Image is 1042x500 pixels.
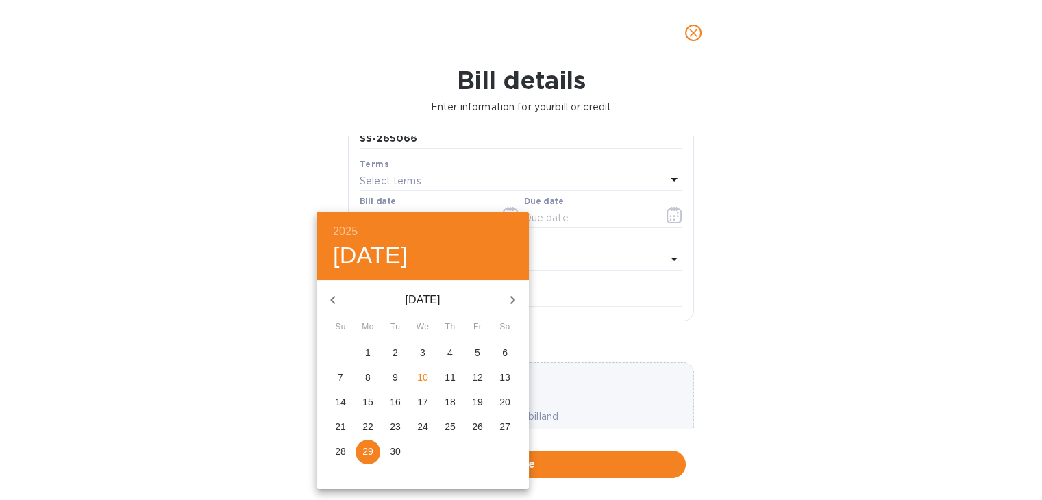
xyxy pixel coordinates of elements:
[499,371,510,384] p: 13
[447,346,453,360] p: 4
[333,241,408,270] button: [DATE]
[393,371,398,384] p: 9
[328,440,353,464] button: 28
[465,321,490,334] span: Fr
[365,371,371,384] p: 8
[493,341,517,366] button: 6
[356,390,380,415] button: 15
[335,445,346,458] p: 28
[410,390,435,415] button: 17
[493,366,517,390] button: 13
[472,395,483,409] p: 19
[445,395,456,409] p: 18
[475,346,480,360] p: 5
[356,341,380,366] button: 1
[410,366,435,390] button: 10
[417,395,428,409] p: 17
[465,366,490,390] button: 12
[438,390,462,415] button: 18
[328,390,353,415] button: 14
[493,321,517,334] span: Sa
[383,390,408,415] button: 16
[390,395,401,409] p: 16
[493,415,517,440] button: 27
[465,415,490,440] button: 26
[438,366,462,390] button: 11
[383,321,408,334] span: Tu
[393,346,398,360] p: 2
[335,420,346,434] p: 21
[356,415,380,440] button: 22
[338,371,343,384] p: 7
[349,292,496,308] p: [DATE]
[383,341,408,366] button: 2
[438,321,462,334] span: Th
[362,395,373,409] p: 15
[383,366,408,390] button: 9
[328,321,353,334] span: Su
[472,420,483,434] p: 26
[438,341,462,366] button: 4
[328,415,353,440] button: 21
[356,321,380,334] span: Mo
[333,222,358,241] button: 2025
[362,445,373,458] p: 29
[445,420,456,434] p: 25
[499,395,510,409] p: 20
[417,420,428,434] p: 24
[493,390,517,415] button: 20
[502,346,508,360] p: 6
[445,371,456,384] p: 11
[390,420,401,434] p: 23
[383,415,408,440] button: 23
[356,366,380,390] button: 8
[499,420,510,434] p: 27
[410,321,435,334] span: We
[410,341,435,366] button: 3
[365,346,371,360] p: 1
[356,440,380,464] button: 29
[417,371,428,384] p: 10
[465,390,490,415] button: 19
[465,341,490,366] button: 5
[328,366,353,390] button: 7
[383,440,408,464] button: 30
[438,415,462,440] button: 25
[362,420,373,434] p: 22
[335,395,346,409] p: 14
[420,346,425,360] p: 3
[390,445,401,458] p: 30
[472,371,483,384] p: 12
[410,415,435,440] button: 24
